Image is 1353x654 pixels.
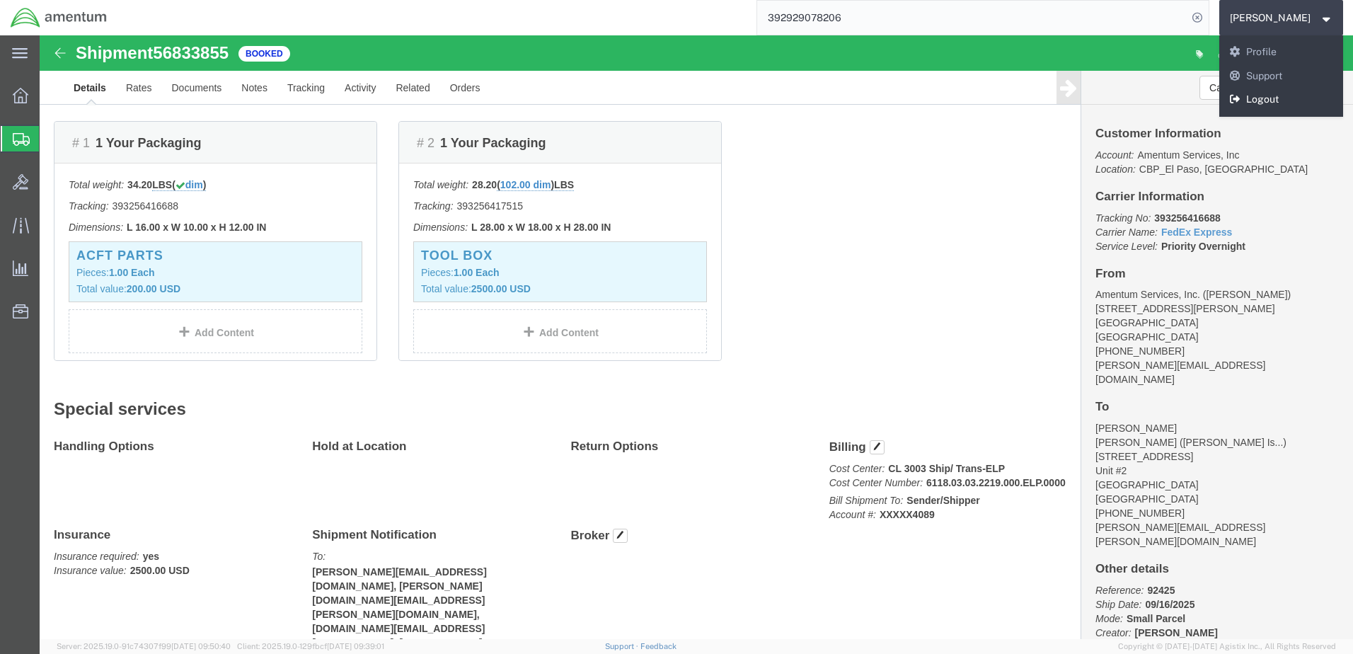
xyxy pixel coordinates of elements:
[171,642,231,650] span: [DATE] 09:50:40
[1118,641,1336,653] span: Copyright © [DATE]-[DATE] Agistix Inc., All Rights Reserved
[757,1,1187,35] input: Search for shipment number, reference number
[1229,9,1334,26] button: [PERSON_NAME]
[10,7,108,28] img: logo
[640,642,676,650] a: Feedback
[327,642,384,650] span: [DATE] 09:39:01
[237,642,384,650] span: Client: 2025.19.0-129fbcf
[1230,10,1311,25] span: ADRIAN RODRIGUEZ, JR
[1219,64,1344,88] a: Support
[605,642,640,650] a: Support
[57,642,231,650] span: Server: 2025.19.0-91c74307f99
[40,35,1353,639] iframe: FS Legacy Container
[1219,40,1344,64] a: Profile
[1219,88,1344,112] a: Logout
